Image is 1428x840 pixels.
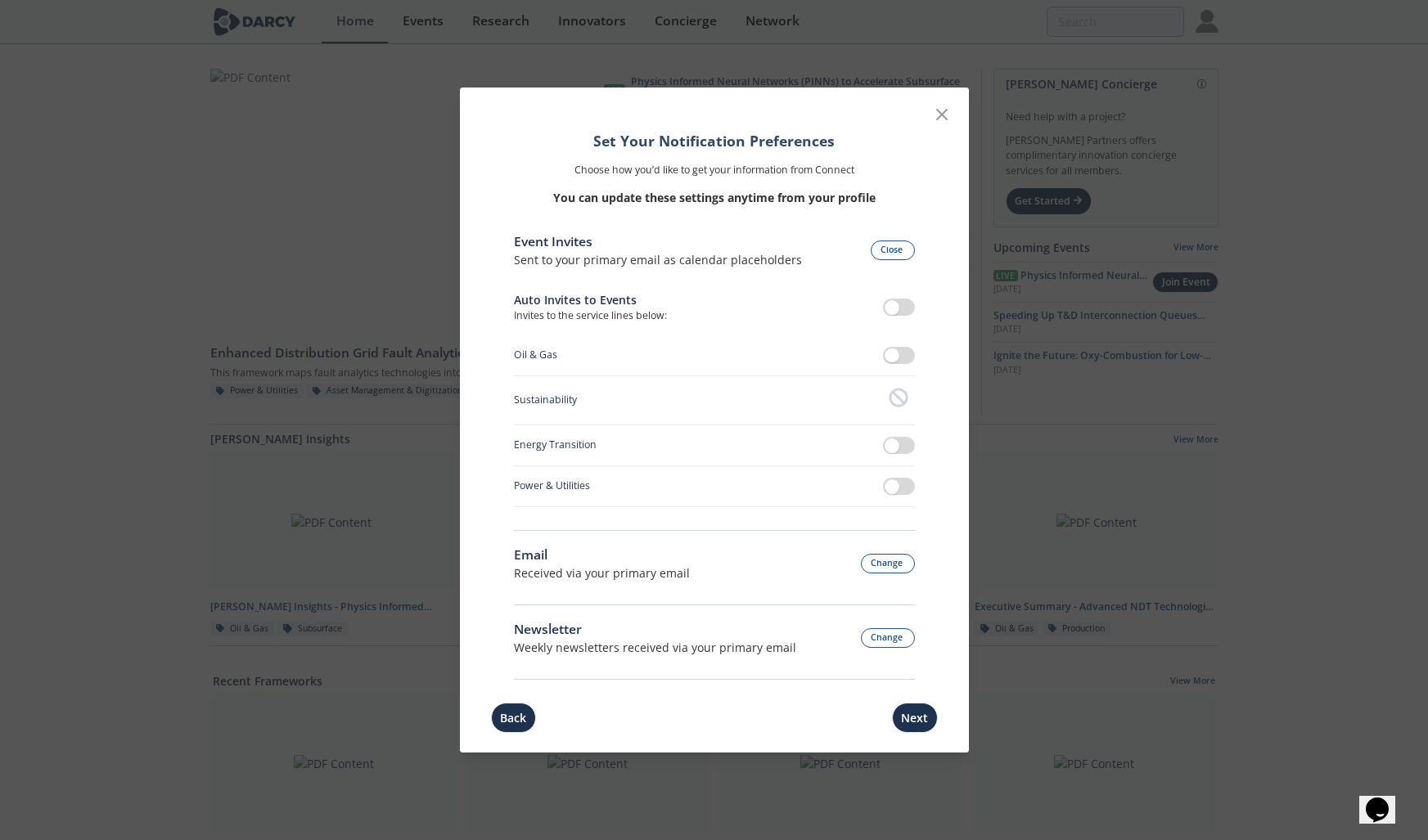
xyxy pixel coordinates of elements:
[514,546,690,565] div: Email
[514,251,802,268] div: Sent to your primary email as calendar placeholders
[514,564,690,582] p: Received via your primary email
[514,163,915,177] p: Choose how you’d like to get your information from Connect
[514,291,667,308] div: Auto Invites to Events
[514,232,802,252] div: Event Invites
[1359,775,1412,824] iframe: chat widget
[514,189,915,206] p: You can update these settings anytime from your profile
[514,639,796,656] div: Weekly newsletters received via your primary email
[514,438,597,453] div: Energy Transition
[514,393,577,407] div: Sustainability
[861,628,915,649] button: Change
[491,703,536,733] button: Back
[514,348,557,362] div: Oil & Gas
[514,308,667,323] p: Invites to the service lines below:
[871,240,915,261] button: Close
[514,620,796,640] div: Newsletter
[514,130,915,151] h1: Set Your Notification Preferences
[514,479,590,494] div: Power & Utilities
[861,554,915,574] button: Change
[892,703,938,733] button: Next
